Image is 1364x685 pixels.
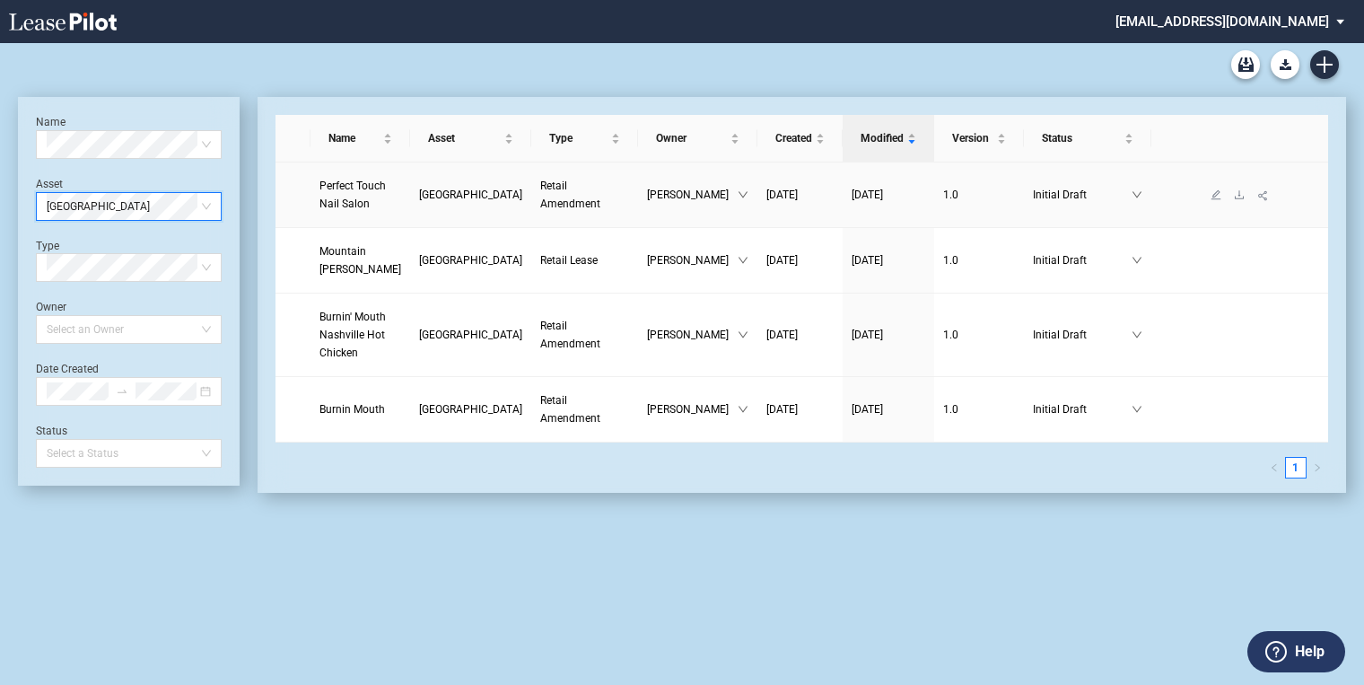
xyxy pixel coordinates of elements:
[1234,189,1245,200] span: download
[943,403,958,416] span: 1 . 0
[319,400,401,418] a: Burnin Mouth
[540,180,600,210] span: Retail Amendment
[943,186,1014,204] a: 1.0
[943,329,958,341] span: 1 . 0
[36,301,66,313] label: Owner
[419,189,522,201] span: Paradise Valley Plaza
[36,178,63,190] label: Asset
[766,251,834,269] a: [DATE]
[410,115,531,162] th: Asset
[757,115,843,162] th: Created
[540,320,600,350] span: Retail Amendment
[647,186,738,204] span: [PERSON_NAME]
[766,400,834,418] a: [DATE]
[531,115,639,162] th: Type
[36,363,99,375] label: Date Created
[943,326,1014,344] a: 1.0
[540,317,630,353] a: Retail Amendment
[1265,50,1305,79] md-menu: Download Blank Form List
[1263,457,1285,479] button: left
[738,189,748,200] span: down
[1033,186,1132,204] span: Initial Draft
[934,115,1023,162] th: Version
[419,186,522,204] a: [GEOGRAPHIC_DATA]
[1033,400,1132,418] span: Initial Draft
[419,251,522,269] a: [GEOGRAPHIC_DATA]
[310,115,410,162] th: Name
[36,116,66,128] label: Name
[319,245,401,276] span: Mountain Mikes Pizza
[1231,50,1260,79] a: Archive
[116,385,128,398] span: to
[1263,457,1285,479] li: Previous Page
[419,403,522,416] span: Paradise Valley Plaza
[540,394,600,425] span: Retail Amendment
[766,329,798,341] span: [DATE]
[1271,50,1299,79] button: Download Blank Form
[852,329,883,341] span: [DATE]
[766,189,798,201] span: [DATE]
[647,400,738,418] span: [PERSON_NAME]
[1307,457,1328,479] li: Next Page
[319,180,386,210] span: Perfect Touch Nail Salon
[852,326,925,344] a: [DATE]
[766,186,834,204] a: [DATE]
[1270,463,1279,472] span: left
[943,254,958,267] span: 1 . 0
[319,311,386,359] span: Burnin' Mouth Nashville Hot Chicken
[1257,189,1270,202] span: share-alt
[943,400,1014,418] a: 1.0
[738,329,748,340] span: down
[1132,329,1142,340] span: down
[1307,457,1328,479] button: right
[1211,189,1221,200] span: edit
[852,254,883,267] span: [DATE]
[647,251,738,269] span: [PERSON_NAME]
[638,115,757,162] th: Owner
[852,400,925,418] a: [DATE]
[1286,458,1306,478] a: 1
[738,404,748,415] span: down
[738,255,748,266] span: down
[419,254,522,267] span: Paradise Valley Plaza
[843,115,934,162] th: Modified
[419,326,522,344] a: [GEOGRAPHIC_DATA]
[36,240,59,252] label: Type
[852,251,925,269] a: [DATE]
[1313,463,1322,472] span: right
[656,129,727,147] span: Owner
[319,177,401,213] a: Perfect Touch Nail Salon
[1042,129,1121,147] span: Status
[549,129,608,147] span: Type
[47,193,211,220] span: Paradise Valley Plaza
[943,251,1014,269] a: 1.0
[952,129,992,147] span: Version
[775,129,812,147] span: Created
[766,326,834,344] a: [DATE]
[540,251,630,269] a: Retail Lease
[1310,50,1339,79] a: Create new document
[1024,115,1151,162] th: Status
[647,326,738,344] span: [PERSON_NAME]
[766,254,798,267] span: [DATE]
[328,129,380,147] span: Name
[1132,404,1142,415] span: down
[1033,251,1132,269] span: Initial Draft
[1285,457,1307,479] li: 1
[766,403,798,416] span: [DATE]
[1132,255,1142,266] span: down
[1204,189,1228,201] a: edit
[1295,640,1325,663] label: Help
[540,177,630,213] a: Retail Amendment
[419,400,522,418] a: [GEOGRAPHIC_DATA]
[1033,326,1132,344] span: Initial Draft
[852,403,883,416] span: [DATE]
[319,308,401,362] a: Burnin' Mouth Nashville Hot Chicken
[428,129,501,147] span: Asset
[540,391,630,427] a: Retail Amendment
[852,189,883,201] span: [DATE]
[1247,631,1345,672] button: Help
[36,425,67,437] label: Status
[861,129,904,147] span: Modified
[1132,189,1142,200] span: down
